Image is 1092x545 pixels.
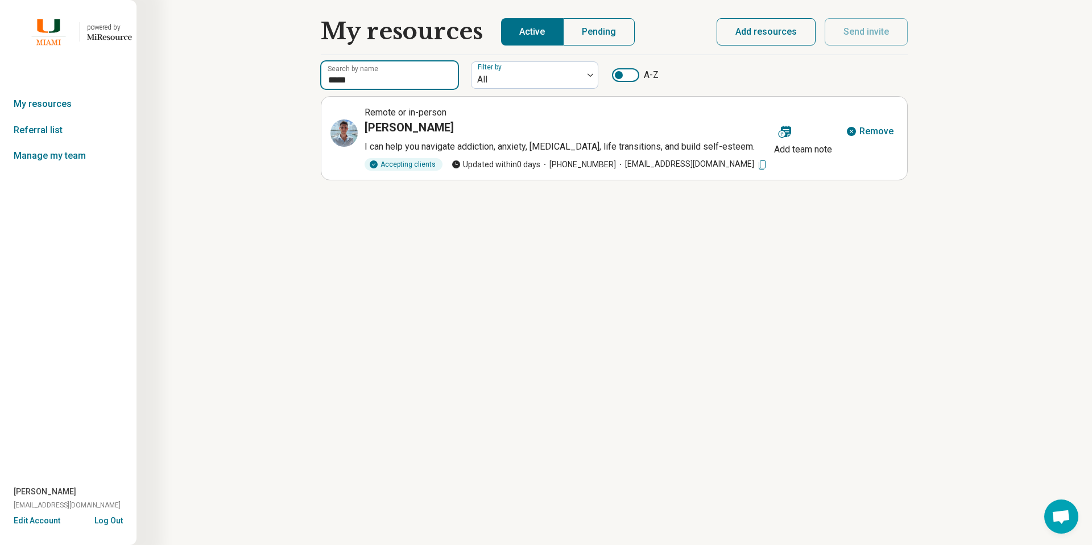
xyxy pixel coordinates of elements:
[365,119,454,135] h3: [PERSON_NAME]
[1044,499,1078,534] div: Open chat
[717,18,816,46] button: Add resources
[365,158,442,171] div: Accepting clients
[321,18,483,46] h1: My resources
[14,515,60,527] button: Edit Account
[478,63,504,71] label: Filter by
[841,118,898,145] button: Remove
[825,18,908,46] button: Send invite
[612,68,659,82] label: A-Z
[365,107,446,118] span: Remote or in-person
[5,18,132,46] a: University of Miamipowered by
[87,22,132,32] div: powered by
[452,159,540,171] span: Updated within 0 days
[501,18,563,46] button: Active
[14,500,121,510] span: [EMAIL_ADDRESS][DOMAIN_NAME]
[770,118,837,159] button: Add team note
[540,159,616,171] span: [PHONE_NUMBER]
[616,158,768,170] span: [EMAIL_ADDRESS][DOMAIN_NAME]
[94,515,123,524] button: Log Out
[365,140,770,154] p: I can help you navigate addiction, anxiety, [MEDICAL_DATA], life transitions, and build self-esteem.
[328,65,378,72] label: Search by name
[14,486,76,498] span: [PERSON_NAME]
[563,18,635,46] button: Pending
[24,18,73,46] img: University of Miami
